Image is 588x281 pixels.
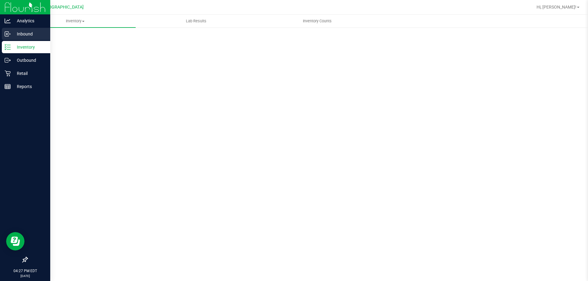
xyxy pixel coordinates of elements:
[178,18,215,24] span: Lab Results
[5,57,11,63] inline-svg: Outbound
[3,268,47,274] p: 04:27 PM EDT
[5,70,11,76] inline-svg: Retail
[42,5,84,10] span: [GEOGRAPHIC_DATA]
[136,15,257,28] a: Lab Results
[15,18,136,24] span: Inventory
[11,30,47,38] p: Inbound
[11,83,47,90] p: Reports
[11,57,47,64] p: Outbound
[5,31,11,37] inline-svg: Inbound
[11,70,47,77] p: Retail
[537,5,576,9] span: Hi, [PERSON_NAME]!
[3,274,47,278] p: [DATE]
[15,15,136,28] a: Inventory
[295,18,340,24] span: Inventory Counts
[5,83,11,90] inline-svg: Reports
[257,15,378,28] a: Inventory Counts
[5,18,11,24] inline-svg: Analytics
[11,43,47,51] p: Inventory
[11,17,47,24] p: Analytics
[5,44,11,50] inline-svg: Inventory
[6,232,24,250] iframe: Resource center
